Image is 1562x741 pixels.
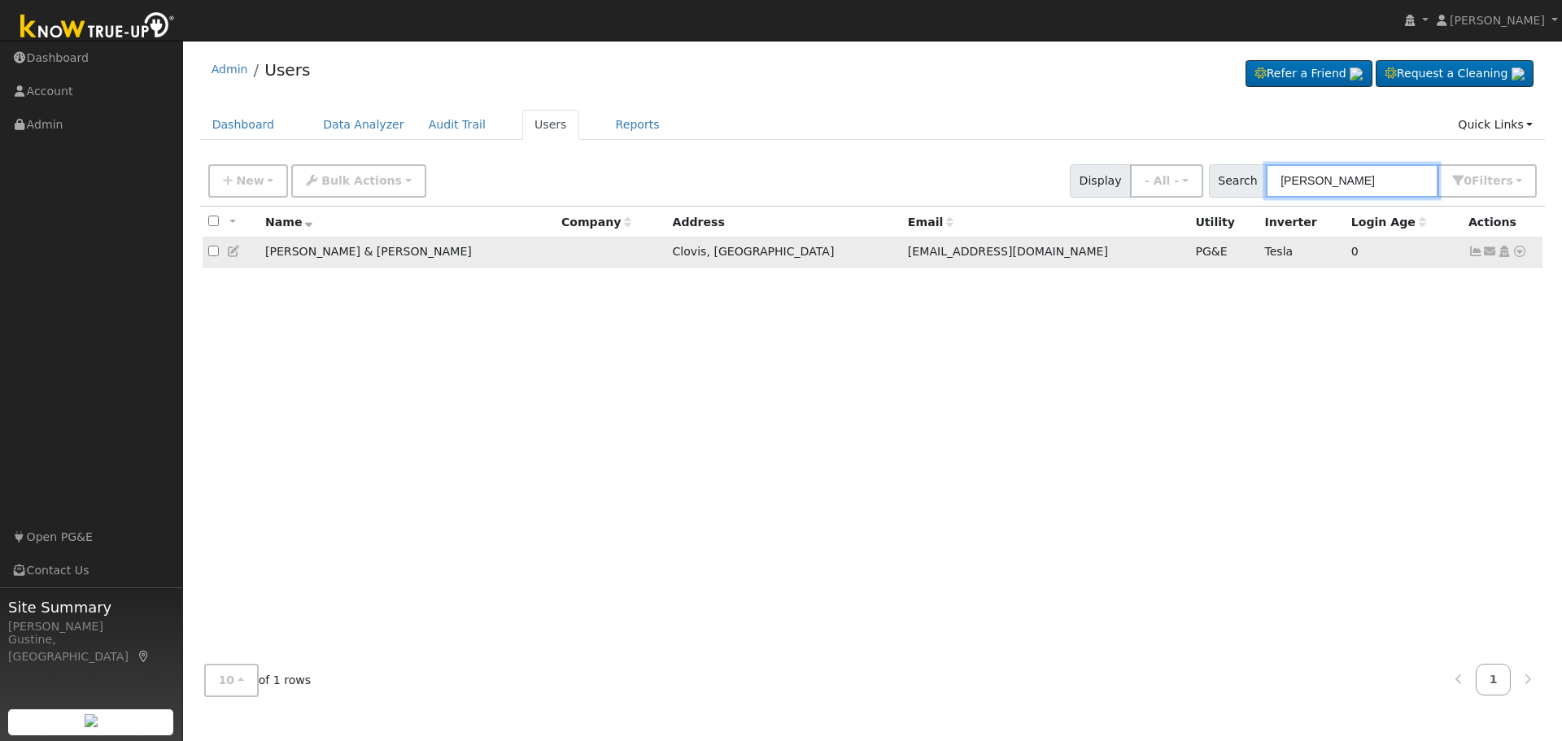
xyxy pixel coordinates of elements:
[265,216,313,229] span: Name
[522,110,579,140] a: Users
[321,174,402,187] span: Bulk Actions
[291,164,425,198] button: Bulk Actions
[908,216,953,229] span: Email
[1438,164,1537,198] button: 0Filters
[1266,164,1438,198] input: Search
[204,664,259,697] button: 10
[200,110,287,140] a: Dashboard
[85,714,98,727] img: retrieve
[417,110,498,140] a: Audit Trail
[1446,110,1545,140] a: Quick Links
[1512,68,1525,81] img: retrieve
[1350,68,1363,81] img: retrieve
[604,110,672,140] a: Reports
[1265,245,1294,258] span: Tesla
[1265,214,1340,231] div: Inverter
[1468,245,1483,258] a: Show Graph
[8,631,174,665] div: Gustine, [GEOGRAPHIC_DATA]
[1351,245,1359,258] span: 08/13/2025 1:04:31 PM
[260,238,556,268] td: [PERSON_NAME] & [PERSON_NAME]
[1195,245,1227,258] span: PG&E
[666,238,901,268] td: Clovis, [GEOGRAPHIC_DATA]
[673,214,897,231] div: Address
[1351,216,1426,229] span: Days since last login
[1450,14,1545,27] span: [PERSON_NAME]
[1497,245,1512,258] a: Login As
[208,164,289,198] button: New
[1476,664,1512,695] a: 1
[8,618,174,635] div: [PERSON_NAME]
[1472,174,1513,187] span: Filter
[561,216,631,229] span: Company name
[204,664,312,697] span: of 1 rows
[1209,164,1267,198] span: Search
[1070,164,1131,198] span: Display
[1195,214,1253,231] div: Utility
[1130,164,1203,198] button: - All -
[137,650,151,663] a: Map
[908,245,1108,258] span: [EMAIL_ADDRESS][DOMAIN_NAME]
[1376,60,1534,88] a: Request a Cleaning
[311,110,417,140] a: Data Analyzer
[219,673,235,687] span: 10
[8,596,174,618] span: Site Summary
[12,9,183,46] img: Know True-Up
[236,174,264,187] span: New
[212,63,248,76] a: Admin
[1483,243,1498,260] a: rsandrs81@gmail.com
[1246,60,1372,88] a: Refer a Friend
[1512,243,1527,260] a: Other actions
[227,245,242,258] a: Edit User
[1468,214,1537,231] div: Actions
[1506,174,1512,187] span: s
[264,60,310,80] a: Users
